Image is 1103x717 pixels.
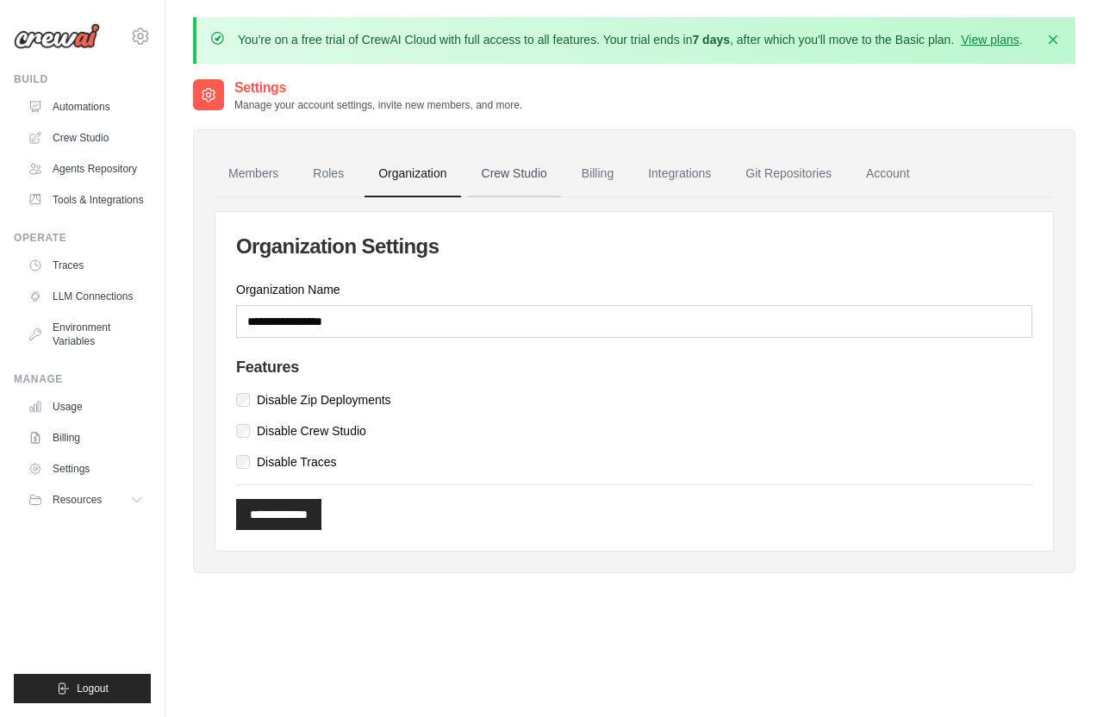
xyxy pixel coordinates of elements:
a: LLM Connections [21,283,151,310]
h2: Settings [234,78,522,98]
a: Automations [21,93,151,121]
a: Environment Variables [21,314,151,355]
a: Billing [21,424,151,452]
img: Logo [14,23,100,49]
a: Crew Studio [21,124,151,152]
button: Resources [21,486,151,514]
label: Disable Traces [257,453,337,471]
div: Build [14,72,151,86]
a: Organization [365,151,460,197]
div: Manage [14,372,151,386]
span: Resources [53,493,102,507]
a: Agents Repository [21,155,151,183]
h4: Features [236,358,1032,377]
button: Logout [14,674,151,703]
p: You're on a free trial of CrewAI Cloud with full access to all features. Your trial ends in , aft... [238,31,1023,48]
a: Billing [568,151,627,197]
label: Disable Crew Studio [257,422,366,440]
div: Operate [14,231,151,245]
a: View plans [961,33,1019,47]
h2: Organization Settings [236,233,1032,260]
a: Tools & Integrations [21,186,151,214]
label: Organization Name [236,281,1032,298]
a: Roles [299,151,358,197]
a: Usage [21,393,151,421]
label: Disable Zip Deployments [257,391,391,408]
p: Manage your account settings, invite new members, and more. [234,98,522,112]
span: Logout [77,682,109,695]
a: Git Repositories [732,151,845,197]
a: Integrations [634,151,725,197]
a: Settings [21,455,151,483]
a: Members [215,151,292,197]
a: Crew Studio [468,151,561,197]
a: Traces [21,252,151,279]
a: Account [852,151,924,197]
strong: 7 days [692,33,730,47]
